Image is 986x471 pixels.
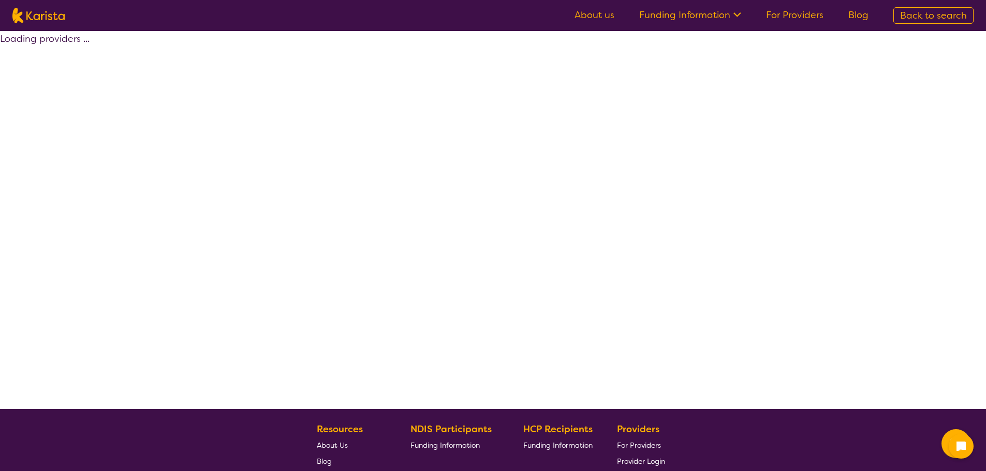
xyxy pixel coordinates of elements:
a: For Providers [617,437,665,453]
span: For Providers [617,440,661,450]
a: Blog [848,9,869,21]
a: About Us [317,437,386,453]
a: For Providers [766,9,823,21]
span: Back to search [900,9,967,22]
b: Resources [317,423,363,435]
a: Blog [317,453,386,469]
b: Providers [617,423,659,435]
span: Funding Information [523,440,593,450]
span: Funding Information [410,440,480,450]
a: Funding Information [523,437,593,453]
a: Funding Information [410,437,499,453]
span: Provider Login [617,457,665,466]
a: Provider Login [617,453,665,469]
a: Back to search [893,7,974,24]
b: HCP Recipients [523,423,593,435]
b: NDIS Participants [410,423,492,435]
span: Blog [317,457,332,466]
a: About us [575,9,614,21]
span: About Us [317,440,348,450]
img: Karista logo [12,8,65,23]
a: Funding Information [639,9,741,21]
button: Channel Menu [941,429,970,458]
